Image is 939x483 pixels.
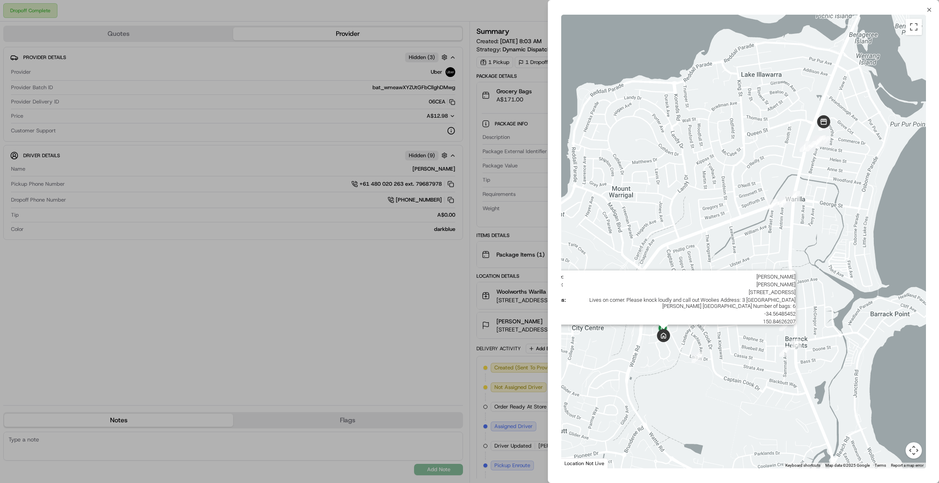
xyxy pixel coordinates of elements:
[906,19,922,35] button: Toggle fullscreen view
[569,297,796,309] span: Lives on corner. Please knock loudly and call out Woolies Address: 3 [GEOGRAPHIC_DATA][PERSON_NAM...
[536,274,564,280] span: First Name :
[785,463,820,468] button: Keyboard shortcuts
[891,463,924,468] a: Report a map error
[567,274,796,280] span: [PERSON_NAME]
[875,463,886,468] a: Terms (opens in new tab)
[813,136,823,147] div: 9
[563,458,590,468] a: Open this area in Google Maps (opens a new window)
[815,135,826,146] div: 8
[800,141,810,152] div: 3
[791,339,801,350] div: 12
[779,321,790,331] div: 13
[825,463,870,468] span: Map data ©2025 Google
[805,141,816,151] div: 10
[561,458,608,468] div: Location Not Live
[563,458,590,468] img: Google
[779,346,790,357] div: 14
[819,136,830,147] div: 5
[561,289,796,295] span: [STREET_ADDRESS]
[564,318,796,325] span: 150.84626207
[560,311,796,317] span: -34.56485452
[767,199,778,210] div: 2
[779,196,790,207] div: 1
[566,281,796,288] span: [PERSON_NAME]
[536,281,563,288] span: Last Name :
[536,297,566,309] span: Instructions :
[906,442,922,459] button: Map camera controls
[789,191,800,202] div: 11
[692,352,702,363] div: 15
